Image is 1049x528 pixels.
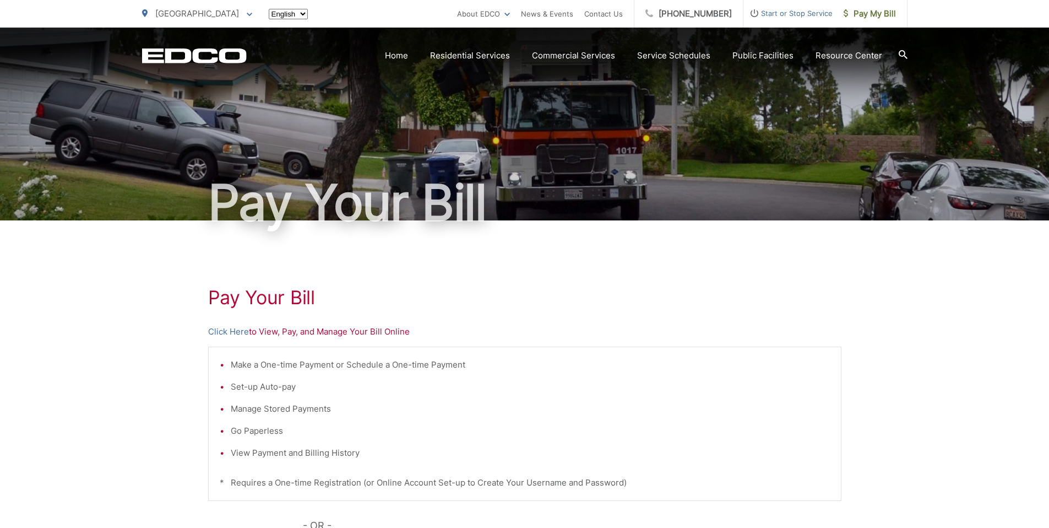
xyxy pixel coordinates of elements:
a: Click Here [208,325,249,338]
select: Select a language [269,9,308,19]
a: EDCD logo. Return to the homepage. [142,48,247,63]
a: Resource Center [816,49,882,62]
a: About EDCO [457,7,510,20]
li: Make a One-time Payment or Schedule a One-time Payment [231,358,830,371]
a: Commercial Services [532,49,615,62]
a: News & Events [521,7,573,20]
span: Pay My Bill [844,7,896,20]
a: Service Schedules [637,49,710,62]
li: Go Paperless [231,424,830,438]
h1: Pay Your Bill [142,175,907,230]
a: Residential Services [430,49,510,62]
a: Public Facilities [732,49,793,62]
li: View Payment and Billing History [231,446,830,460]
a: Contact Us [584,7,623,20]
li: Set-up Auto-pay [231,380,830,394]
p: to View, Pay, and Manage Your Bill Online [208,325,841,338]
p: * Requires a One-time Registration (or Online Account Set-up to Create Your Username and Password) [220,476,830,489]
h1: Pay Your Bill [208,287,841,309]
a: Home [385,49,408,62]
span: [GEOGRAPHIC_DATA] [155,8,239,19]
li: Manage Stored Payments [231,402,830,416]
